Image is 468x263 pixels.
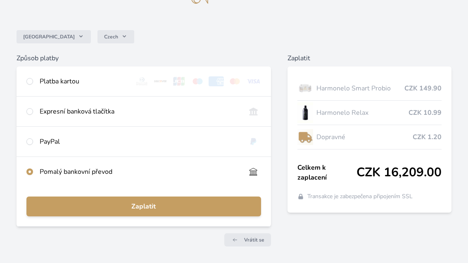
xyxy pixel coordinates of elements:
[409,108,442,118] span: CZK 10.99
[224,233,271,246] a: Vrátit se
[246,137,261,147] img: paypal.svg
[171,76,187,86] img: jcb.svg
[23,33,75,40] span: [GEOGRAPHIC_DATA]
[297,78,313,99] img: Box-6-lahvi-SMART-PROBIO-1_(1)-lo.png
[17,30,91,43] button: [GEOGRAPHIC_DATA]
[297,163,356,182] span: Celkem k zaplacení
[297,102,313,123] img: CLEAN_RELAX_se_stinem_x-lo.jpg
[413,132,442,142] span: CZK 1.20
[209,76,224,86] img: amex.svg
[316,108,409,118] span: Harmonelo Relax
[246,167,261,177] img: bankTransfer_IBAN.svg
[307,192,413,201] span: Transakce je zabezpečena připojením SSL
[316,83,404,93] span: Harmonelo Smart Probio
[153,76,168,86] img: discover.svg
[33,201,254,211] span: Zaplatit
[190,76,205,86] img: maestro.svg
[40,167,239,177] div: Pomalý bankovní převod
[40,76,128,86] div: Platba kartou
[287,53,451,63] h6: Zaplatit
[134,76,150,86] img: diners.svg
[97,30,134,43] button: Czech
[356,165,442,180] span: CZK 16,209.00
[104,33,118,40] span: Czech
[40,137,239,147] div: PayPal
[26,197,261,216] button: Zaplatit
[244,237,264,243] span: Vrátit se
[316,132,413,142] span: Dopravné
[227,76,242,86] img: mc.svg
[297,127,313,147] img: delivery-lo.png
[40,107,239,116] div: Expresní banková tlačítka
[246,107,261,116] img: onlineBanking_CZ.svg
[17,53,271,63] h6: Způsob platby
[246,76,261,86] img: visa.svg
[404,83,442,93] span: CZK 149.90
